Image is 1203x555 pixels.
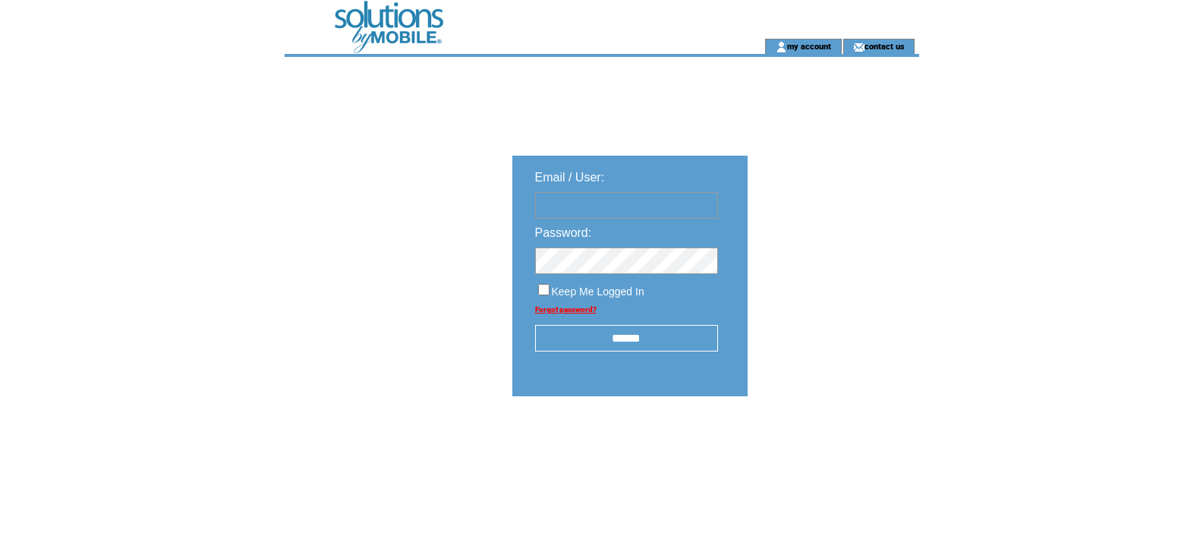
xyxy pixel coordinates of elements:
span: Keep Me Logged In [552,285,644,298]
img: contact_us_icon.gif [853,41,864,53]
a: contact us [864,41,905,51]
img: transparent.png [792,434,868,453]
img: account_icon.gif [776,41,787,53]
span: Password: [535,226,592,239]
a: Forgot password? [535,305,597,314]
a: my account [787,41,831,51]
span: Email / User: [535,171,605,184]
